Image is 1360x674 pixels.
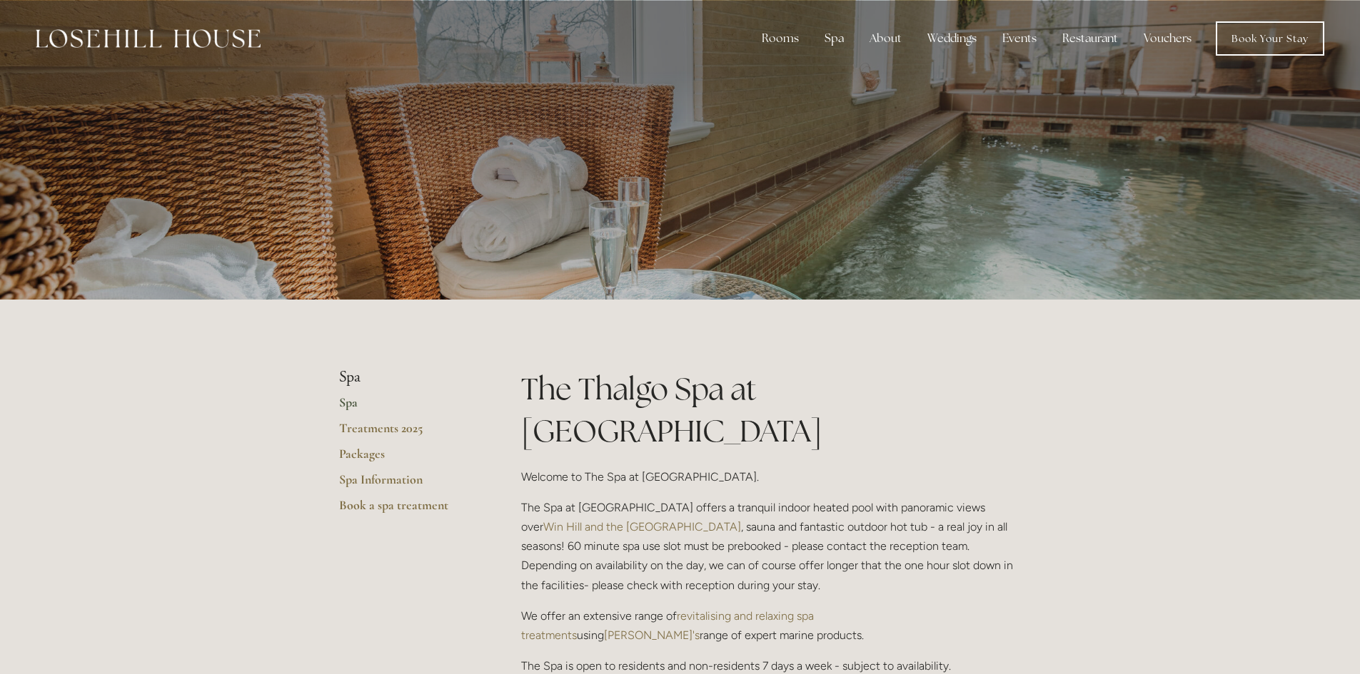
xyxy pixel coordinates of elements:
[1132,24,1203,53] a: Vouchers
[916,24,988,53] div: Weddings
[339,394,475,420] a: Spa
[1216,21,1324,56] a: Book Your Stay
[339,420,475,446] a: Treatments 2025
[991,24,1048,53] div: Events
[858,24,913,53] div: About
[813,24,855,53] div: Spa
[521,368,1022,452] h1: The Thalgo Spa at [GEOGRAPHIC_DATA]
[750,24,810,53] div: Rooms
[339,368,475,387] li: Spa
[339,471,475,497] a: Spa Information
[1051,24,1129,53] div: Restaurant
[521,467,1022,486] p: Welcome to The Spa at [GEOGRAPHIC_DATA].
[543,520,741,533] a: Win Hill and the [GEOGRAPHIC_DATA]
[339,497,475,523] a: Book a spa treatment
[36,29,261,48] img: Losehill House
[339,446,475,471] a: Packages
[604,628,700,642] a: [PERSON_NAME]'s
[521,498,1022,595] p: The Spa at [GEOGRAPHIC_DATA] offers a tranquil indoor heated pool with panoramic views over , sau...
[521,606,1022,645] p: We offer an extensive range of using range of expert marine products.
